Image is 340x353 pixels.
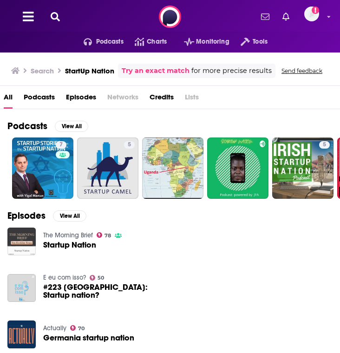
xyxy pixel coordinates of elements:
[98,276,104,280] span: 50
[304,7,325,27] a: Logged in as megcassidy
[107,90,138,109] span: Networks
[122,65,190,76] a: Try an exact match
[7,210,86,222] a: EpisodesView All
[7,274,36,302] img: #223 Israel: Startup nation?
[59,140,63,150] span: 7
[304,7,319,21] img: User Profile
[43,231,93,239] a: The Morning Brief
[7,120,47,132] h2: Podcasts
[323,140,326,150] span: 5
[70,325,85,331] a: 70
[150,90,174,109] a: Credits
[279,67,325,75] button: Send feedback
[7,210,46,222] h2: Episodes
[128,140,131,150] span: 5
[191,65,272,76] span: for more precise results
[124,141,135,149] a: 5
[65,66,114,75] h3: StartUp Nation
[279,9,293,25] a: Show notifications dropdown
[257,9,273,25] a: Show notifications dropdown
[31,66,54,75] h3: Search
[12,137,73,199] a: 7
[229,34,268,49] button: open menu
[77,137,138,199] a: 5
[43,283,149,299] span: #223 [GEOGRAPHIC_DATA]: Startup nation?
[105,234,111,238] span: 78
[185,90,199,109] span: Lists
[43,241,96,249] a: Startup Nation
[159,6,181,28] img: Podchaser - Follow, Share and Rate Podcasts
[304,7,319,21] span: Logged in as megcassidy
[319,141,330,149] a: 5
[43,274,86,281] a: E eu com isso?
[7,120,88,132] a: PodcastsView All
[196,35,229,48] span: Monitoring
[90,275,105,281] a: 50
[66,90,96,109] a: Episodes
[7,320,36,349] img: Germania startup nation
[272,137,333,199] a: 5
[253,35,268,48] span: Tools
[96,35,124,48] span: Podcasts
[43,283,149,299] a: #223 Israel: Startup nation?
[53,210,86,222] button: View All
[97,232,111,238] a: 78
[4,90,13,109] a: All
[43,334,134,342] a: Germania startup nation
[43,324,66,332] a: Actually
[147,35,167,48] span: Charts
[72,34,124,49] button: open menu
[78,327,85,331] span: 70
[312,7,319,14] svg: Add a profile image
[56,141,66,149] a: 7
[124,34,167,49] a: Charts
[24,90,55,109] a: Podcasts
[173,34,229,49] button: open menu
[7,228,36,256] img: Startup Nation
[55,121,88,132] button: View All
